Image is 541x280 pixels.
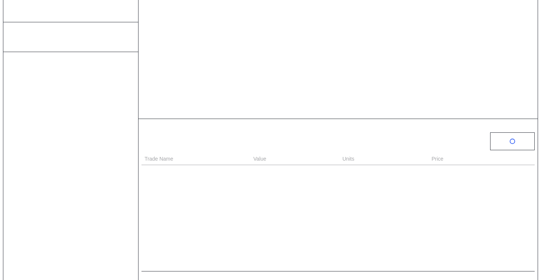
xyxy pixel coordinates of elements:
[318,171,359,178] div: No OTC Options
[144,137,192,146] div: OTC Positions
[8,30,134,44] div: Aggregate Debt
[431,155,443,163] span: Price
[144,155,173,163] span: Trade Name
[253,155,266,163] span: Value
[342,155,354,163] span: Units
